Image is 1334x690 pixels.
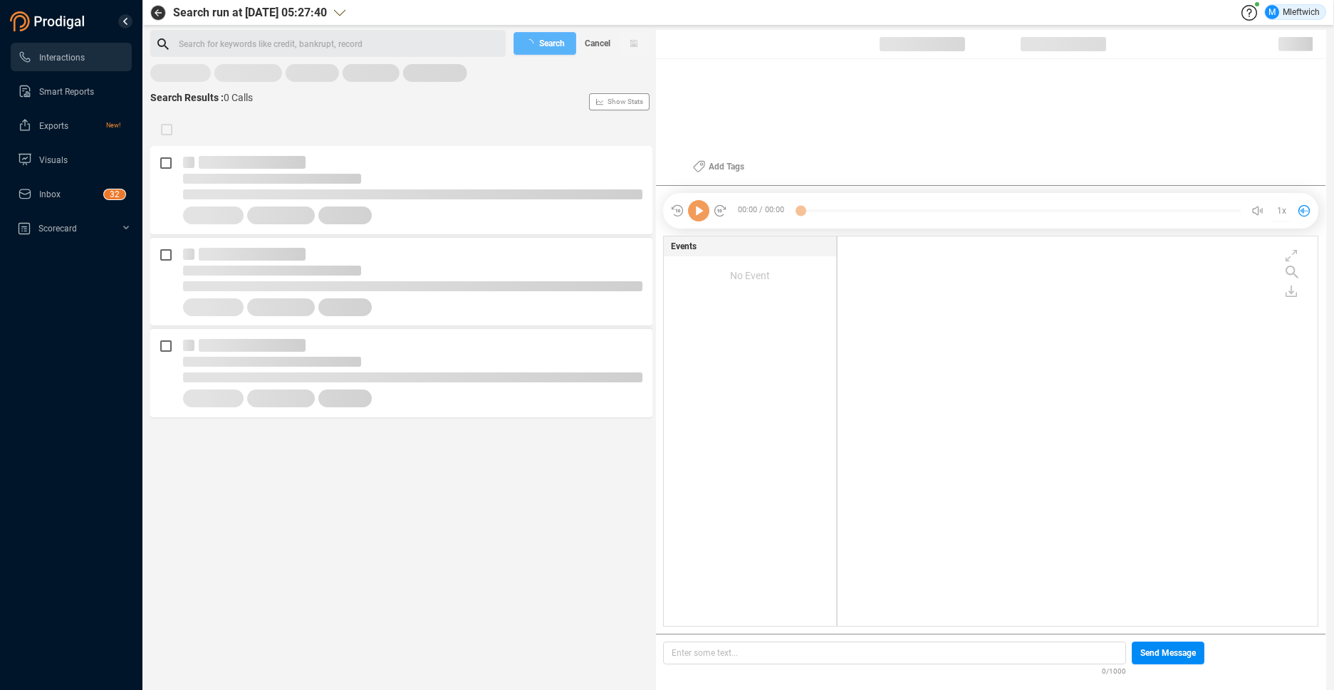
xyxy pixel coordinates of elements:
div: Mleftwich [1265,5,1320,19]
span: 0 Calls [224,92,253,103]
div: grid [845,240,1318,624]
span: Exports [39,121,68,131]
span: Scorecard [38,224,77,234]
div: No Event [664,256,836,295]
span: 00:00 / 00:00 [727,200,801,221]
span: Cancel [585,32,610,55]
a: Inbox [18,179,120,208]
li: Visuals [11,145,132,174]
sup: 32 [104,189,125,199]
li: Inbox [11,179,132,208]
span: 1x [1277,199,1286,222]
button: Send Message [1132,642,1204,664]
li: Exports [11,111,132,140]
button: Show Stats [589,93,650,110]
span: Show Stats [608,16,643,187]
li: Smart Reports [11,77,132,105]
span: Send Message [1140,642,1196,664]
a: Visuals [18,145,120,174]
button: Cancel [576,32,619,55]
a: Interactions [18,43,120,71]
span: Smart Reports [39,87,94,97]
p: 2 [115,189,120,204]
button: Add Tags [684,155,753,178]
img: prodigal-logo [10,11,88,31]
span: Interactions [39,53,85,63]
span: M [1268,5,1276,19]
span: Add Tags [709,155,744,178]
p: 3 [110,189,115,204]
span: Search Results : [150,92,224,103]
a: Smart Reports [18,77,120,105]
span: New! [106,111,120,140]
span: 0/1000 [1102,664,1126,676]
button: 1x [1271,201,1291,221]
li: Interactions [11,43,132,71]
a: ExportsNew! [18,111,120,140]
span: Events [671,240,697,253]
span: Inbox [39,189,61,199]
span: Visuals [39,155,68,165]
span: Search run at [DATE] 05:27:40 [173,4,327,21]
